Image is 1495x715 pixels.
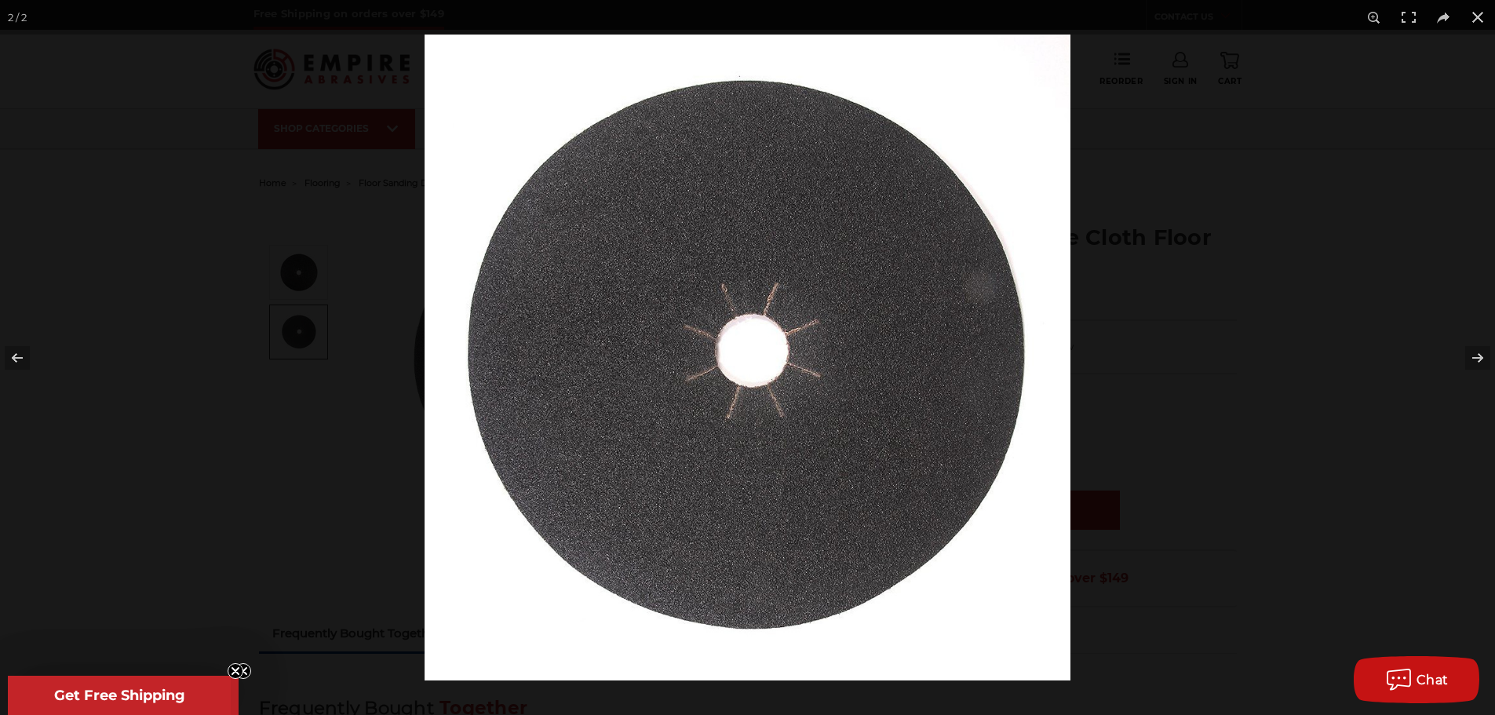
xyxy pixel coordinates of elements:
[1417,673,1449,688] span: Chat
[8,676,231,715] div: Get Free ShippingClose teaser
[425,35,1070,680] img: 16-in_x_2-in_60_Grit__16457.1571164295.jpg
[228,663,243,679] button: Close teaser
[54,687,185,704] span: Get Free Shipping
[235,663,251,679] button: Close teaser
[1354,656,1479,703] button: Chat
[1440,319,1495,397] button: Next (arrow right)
